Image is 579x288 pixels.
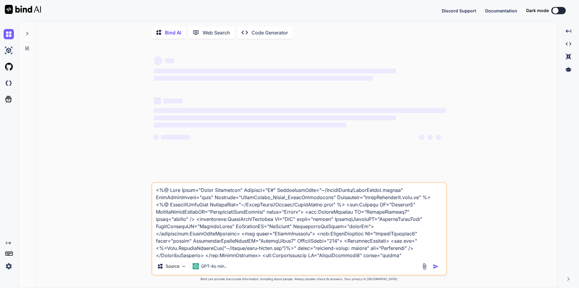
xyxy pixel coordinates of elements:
p: Bind AI [165,29,181,36]
textarea: <%@ Lore Ipsum="Dolor Sitametcon" Adipisci="E#" SeddoeIusmOdte="~/IncidiDuntu/LaborEetdol.magnaa"... [152,183,446,258]
img: githubLight [4,62,14,72]
p: Code Generator [252,29,288,36]
img: icon [433,264,439,270]
span: Documentation [485,8,517,13]
span: ‌ [154,123,346,128]
p: Bind can provide inaccurate information, including about people. Always double-check its answers.... [151,277,447,281]
span: ‌ [163,99,183,103]
img: Pick Models [181,264,186,269]
span: ‌ [165,58,174,63]
span: ‌ [154,69,396,73]
button: Discord Support [442,8,476,14]
span: ‌ [154,97,161,105]
span: ‌ [154,76,373,81]
img: chat [4,29,14,39]
span: ‌ [154,57,162,65]
img: darkCloudIdeIcon [4,78,14,88]
span: ‌ [154,135,159,140]
img: settings [4,261,14,271]
span: ‌ [154,108,446,113]
span: Discord Support [442,8,476,13]
span: ‌ [161,135,190,140]
span: ‌ [436,135,441,140]
span: ‌ [428,135,432,140]
p: Source [166,263,179,269]
img: GPT-4o mini [193,263,199,269]
button: Documentation [485,8,517,14]
img: attachment [421,263,428,270]
p: GPT-4o min.. [201,263,227,269]
img: ai-studio [4,45,14,56]
img: Bind AI [5,5,41,14]
span: ‌ [154,115,396,120]
span: Dark mode [526,8,549,14]
p: Web Search [203,29,230,36]
span: ‌ [419,135,424,140]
